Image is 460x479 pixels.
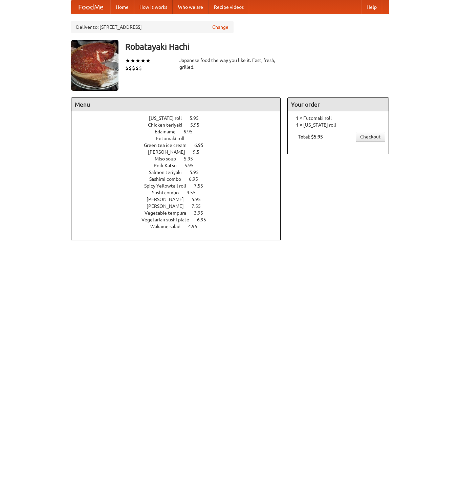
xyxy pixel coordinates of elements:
[149,170,189,175] span: Salmon teriyaki
[154,163,206,168] a: Pork Katsu 5.95
[291,122,385,128] li: 1 × [US_STATE] roll
[193,149,206,155] span: 9.5
[110,0,134,14] a: Home
[361,0,382,14] a: Help
[148,122,189,128] span: Chicken teriyaki
[194,183,210,189] span: 7.55
[147,203,191,209] span: [PERSON_NAME]
[152,190,185,195] span: Sushi combo
[71,0,110,14] a: FoodMe
[148,122,212,128] a: Chicken teriyaki 5.95
[132,64,135,72] li: $
[144,143,193,148] span: Green tea ice cream
[147,203,213,209] a: [PERSON_NAME] 7.55
[356,132,385,142] a: Checkout
[149,176,211,182] a: Sashimi combo 6.95
[139,64,142,72] li: $
[192,197,207,202] span: 5.95
[152,190,208,195] a: Sushi combo 4.55
[190,122,206,128] span: 5.95
[173,0,209,14] a: Who we are
[291,115,385,122] li: 1 × Futomaki roll
[154,163,183,168] span: Pork Katsu
[156,136,204,141] a: Futomaki roll
[149,176,188,182] span: Sashimi combo
[155,129,205,134] a: Edamame 6.95
[125,57,130,64] li: ★
[148,149,212,155] a: [PERSON_NAME] 9.5
[149,115,189,121] span: [US_STATE] roll
[194,210,210,216] span: 3.95
[125,64,129,72] li: $
[71,40,118,91] img: angular.jpg
[212,24,228,30] a: Change
[145,210,216,216] a: Vegetable tempura 3.95
[144,183,216,189] a: Spicy Yellowtail roll 7.55
[71,98,281,111] h4: Menu
[147,197,213,202] a: [PERSON_NAME] 5.95
[150,224,187,229] span: Wakame salad
[187,190,202,195] span: 4.55
[125,40,389,53] h3: Robatayaki Hachi
[188,224,204,229] span: 4.95
[144,183,193,189] span: Spicy Yellowtail roll
[141,217,219,222] a: Vegetarian sushi plate 6.95
[288,98,389,111] h4: Your order
[189,176,205,182] span: 6.95
[135,64,139,72] li: $
[135,57,140,64] li: ★
[144,143,216,148] a: Green tea ice cream 6.95
[190,115,205,121] span: 5.95
[146,57,151,64] li: ★
[184,156,200,161] span: 5.95
[149,170,211,175] a: Salmon teriyaki 5.95
[150,224,210,229] a: Wakame salad 4.95
[194,143,210,148] span: 6.95
[140,57,146,64] li: ★
[184,163,200,168] span: 5.95
[147,197,191,202] span: [PERSON_NAME]
[134,0,173,14] a: How it works
[145,210,193,216] span: Vegetable tempura
[179,57,281,70] div: Japanese food the way you like it. Fast, fresh, grilled.
[197,217,213,222] span: 6.95
[149,115,211,121] a: [US_STATE] roll 5.95
[298,134,323,139] b: Total: $5.95
[71,21,234,33] div: Deliver to: [STREET_ADDRESS]
[148,149,192,155] span: [PERSON_NAME]
[183,129,199,134] span: 6.95
[155,156,205,161] a: Miso soup 5.95
[129,64,132,72] li: $
[155,129,182,134] span: Edamame
[141,217,196,222] span: Vegetarian sushi plate
[192,203,207,209] span: 7.55
[209,0,249,14] a: Recipe videos
[155,156,183,161] span: Miso soup
[190,170,205,175] span: 5.95
[156,136,191,141] span: Futomaki roll
[130,57,135,64] li: ★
